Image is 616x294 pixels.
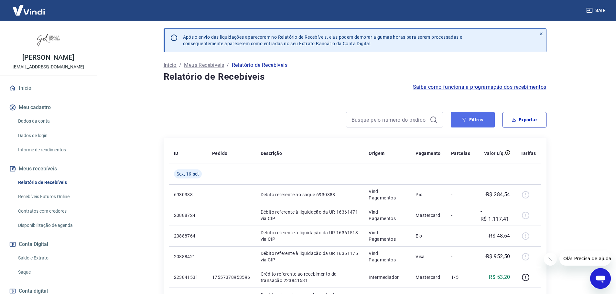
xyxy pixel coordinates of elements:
[8,162,89,176] button: Meus recebíveis
[36,26,61,52] img: 11efcaa0-b592-4158-bf44-3e3a1f4dab66.jpeg
[261,229,359,242] p: Débito referente à liquidação da UR 16361513 via CIP
[481,208,510,223] p: -R$ 1.117,41
[416,253,441,260] p: Visa
[232,61,287,69] p: Relatório de Recebíveis
[16,219,89,232] a: Disponibilização de agenda
[451,253,470,260] p: -
[559,251,611,266] iframe: Mensagem da empresa
[8,100,89,115] button: Meu cadastro
[416,274,441,280] p: Mastercard
[451,274,470,280] p: 1/5
[4,5,54,10] span: Olá! Precisa de ajuda?
[503,112,546,127] button: Exportar
[369,209,405,222] p: Vindi Pagamentos
[164,61,177,69] a: Início
[369,274,405,280] p: Intermediador
[488,232,510,240] p: -R$ 48,64
[261,209,359,222] p: Débito referente à liquidação da UR 16361471 via CIP
[8,0,50,20] img: Vindi
[416,150,441,157] p: Pagamento
[212,274,250,280] p: 17557378953596
[261,271,359,284] p: Crédito referente ao recebimento da transação 223841531
[585,5,608,16] button: Sair
[451,150,470,157] p: Parcelas
[16,176,89,189] a: Relatório de Recebíveis
[212,150,227,157] p: Pedido
[16,115,89,128] a: Dados da conta
[416,233,441,239] p: Elo
[174,233,202,239] p: 20888764
[369,229,405,242] p: Vindi Pagamentos
[261,250,359,263] p: Débito referente à liquidação da UR 16361175 via CIP
[227,61,229,69] p: /
[164,70,546,83] h4: Relatório de Recebíveis
[351,115,427,125] input: Busque pelo número do pedido
[174,253,202,260] p: 20888421
[8,81,89,95] a: Início
[485,191,510,198] p: -R$ 284,54
[485,253,510,260] p: -R$ 952,50
[179,61,181,69] p: /
[484,150,505,157] p: Valor Líq.
[8,237,89,251] button: Conta Digital
[174,150,178,157] p: ID
[416,191,441,198] p: Pix
[413,83,546,91] a: Saiba como funciona a programação dos recebimentos
[16,190,89,203] a: Recebíveis Futuros Online
[16,129,89,142] a: Dados de login
[174,212,202,218] p: 20888724
[177,171,199,177] span: Sex, 19 set
[174,191,202,198] p: 6930388
[544,253,557,266] iframe: Fechar mensagem
[16,266,89,279] a: Saque
[590,268,611,289] iframe: Botão para abrir a janela de mensagens
[261,150,282,157] p: Descrição
[451,112,495,127] button: Filtros
[521,150,536,157] p: Tarifas
[174,274,202,280] p: 223841531
[261,191,359,198] p: Débito referente ao saque 6930388
[22,54,74,61] p: [PERSON_NAME]
[489,273,510,281] p: R$ 53,20
[16,251,89,265] a: Saldo e Extrato
[13,64,84,70] p: [EMAIL_ADDRESS][DOMAIN_NAME]
[16,143,89,157] a: Informe de rendimentos
[369,250,405,263] p: Vindi Pagamentos
[451,191,470,198] p: -
[183,34,462,47] p: Após o envio das liquidações aparecerem no Relatório de Recebíveis, elas podem demorar algumas ho...
[416,212,441,218] p: Mastercard
[451,212,470,218] p: -
[451,233,470,239] p: -
[369,188,405,201] p: Vindi Pagamentos
[369,150,384,157] p: Origem
[16,205,89,218] a: Contratos com credores
[184,61,224,69] a: Meus Recebíveis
